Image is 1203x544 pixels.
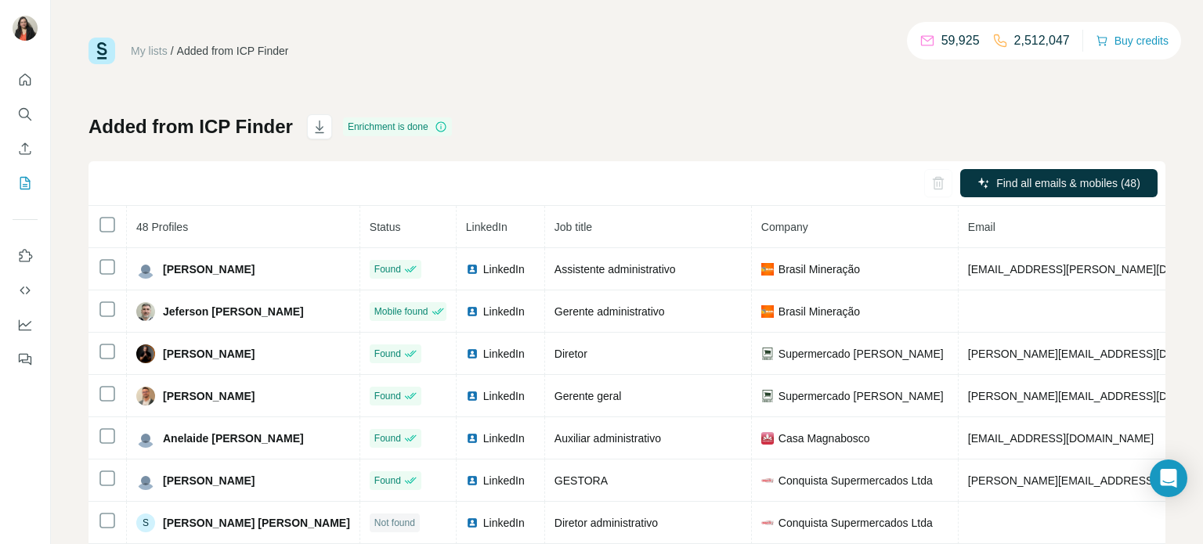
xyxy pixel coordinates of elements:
[968,221,995,233] span: Email
[13,100,38,128] button: Search
[163,473,255,488] span: [PERSON_NAME]
[89,38,115,64] img: Surfe Logo
[483,515,525,531] span: LinkedIn
[761,517,774,529] img: company-logo
[761,221,808,233] span: Company
[89,114,293,139] h1: Added from ICP Finder
[13,242,38,270] button: Use Surfe on LinkedIn
[13,16,38,41] img: Avatar
[761,432,774,445] img: company-logo
[968,432,1154,445] span: [EMAIL_ADDRESS][DOMAIN_NAME]
[555,221,592,233] span: Job title
[466,348,479,360] img: LinkedIn logo
[779,473,933,488] span: Conquista Supermercados Ltda
[483,304,525,319] span: LinkedIn
[483,261,525,277] span: LinkedIn
[163,304,304,319] span: Jeferson [PERSON_NAME]
[466,474,479,487] img: LinkedIn logo
[13,66,38,94] button: Quick start
[466,305,479,318] img: LinkedIn logo
[555,390,622,402] span: Gerente geral
[483,388,525,404] span: LinkedIn
[374,304,428,319] span: Mobile found
[466,390,479,402] img: LinkedIn logo
[941,31,980,50] p: 59,925
[136,513,155,532] div: S
[136,471,155,490] img: Avatar
[761,390,774,402] img: company-logo
[163,261,255,277] span: [PERSON_NAME]
[779,388,944,404] span: Supermercado [PERSON_NAME]
[761,348,774,360] img: company-logo
[177,43,289,59] div: Added from ICP Finder
[483,473,525,488] span: LinkedIn
[13,345,38,373] button: Feedback
[163,388,255,404] span: [PERSON_NAME]
[374,262,401,276] span: Found
[761,263,774,276] img: company-logo
[779,515,933,531] span: Conquista Supermercados Ltda
[370,221,401,233] span: Status
[466,432,479,445] img: LinkedIn logo
[13,169,38,197] button: My lists
[163,431,304,446] span: Anelaide [PERSON_NAME]
[555,474,608,487] span: GESTORA
[555,517,658,529] span: Diretor administrativo
[483,346,525,362] span: LinkedIn
[555,432,661,445] span: Auxiliar administrativo
[1096,30,1169,52] button: Buy credits
[136,429,155,448] img: Avatar
[374,516,415,530] span: Not found
[996,175,1140,191] span: Find all emails & mobiles (48)
[13,135,38,163] button: Enrich CSV
[343,117,452,136] div: Enrichment is done
[136,221,188,233] span: 48 Profiles
[779,431,870,446] span: Casa Magnabosco
[555,305,665,318] span: Gerente administrativo
[136,260,155,279] img: Avatar
[13,311,38,339] button: Dashboard
[466,263,479,276] img: LinkedIn logo
[1150,459,1187,497] div: Open Intercom Messenger
[761,305,774,318] img: company-logo
[761,474,774,487] img: company-logo
[163,515,350,531] span: [PERSON_NAME] [PERSON_NAME]
[466,221,508,233] span: LinkedIn
[466,517,479,529] img: LinkedIn logo
[374,389,401,403] span: Found
[1014,31,1070,50] p: 2,512,047
[374,347,401,361] span: Found
[779,261,860,277] span: Brasil Mineração
[136,302,155,321] img: Avatar
[171,43,174,59] li: /
[960,169,1158,197] button: Find all emails & mobiles (48)
[374,431,401,445] span: Found
[779,304,860,319] span: Brasil Mineração
[779,346,944,362] span: Supermercado [PERSON_NAME]
[483,431,525,446] span: LinkedIn
[131,45,168,57] a: My lists
[555,263,676,276] span: Assistente administrativo
[555,348,587,360] span: Diretor
[13,276,38,304] button: Use Surfe API
[374,474,401,488] span: Found
[163,346,255,362] span: [PERSON_NAME]
[136,344,155,363] img: Avatar
[136,387,155,405] img: Avatar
